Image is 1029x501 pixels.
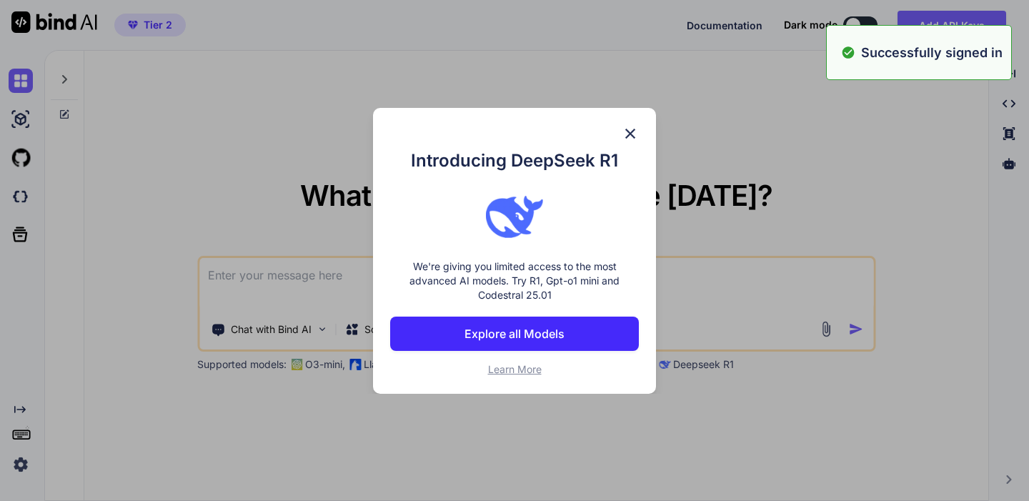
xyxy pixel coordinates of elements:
[390,259,639,302] p: We're giving you limited access to the most advanced AI models. Try R1, Gpt-o1 mini and Codestral...
[464,325,565,342] p: Explore all Models
[861,43,1003,62] p: Successfully signed in
[486,188,543,245] img: bind logo
[841,43,855,62] img: alert
[488,363,542,375] span: Learn More
[390,148,639,174] h1: Introducing DeepSeek R1
[622,125,639,142] img: close
[390,317,639,351] button: Explore all Models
